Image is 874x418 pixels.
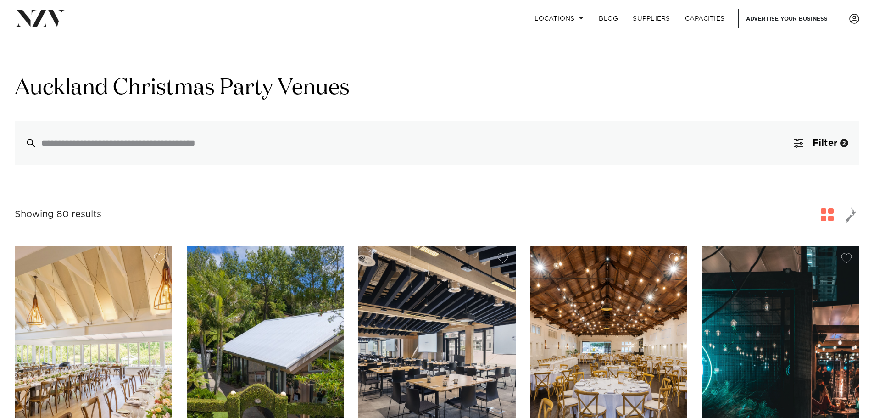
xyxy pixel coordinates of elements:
[840,139,848,147] div: 2
[738,9,835,28] a: Advertise your business
[813,139,837,148] span: Filter
[678,9,732,28] a: Capacities
[15,10,65,27] img: nzv-logo.png
[527,9,591,28] a: Locations
[15,74,859,103] h1: Auckland Christmas Party Venues
[15,207,101,222] div: Showing 80 results
[625,9,677,28] a: SUPPLIERS
[783,121,859,165] button: Filter2
[591,9,625,28] a: BLOG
